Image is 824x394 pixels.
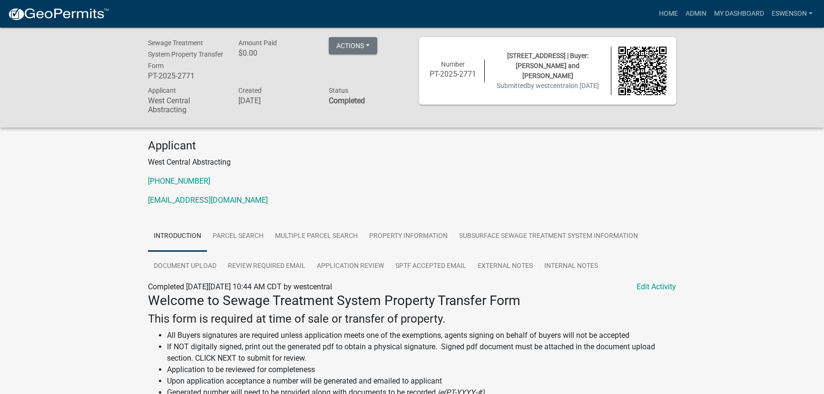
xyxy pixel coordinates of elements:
[222,251,311,282] a: Review Required Email
[167,375,676,387] li: Upon application acceptance a number will be generated and emailed to applicant
[390,251,472,282] a: SPTF Accepted Email
[238,49,314,58] h6: $0.00
[167,341,676,364] li: If NOT digitally signed, print out the generated pdf to obtain a physical signature. Signed pdf d...
[167,364,676,375] li: Application to be reviewed for completeness
[472,251,539,282] a: External Notes
[539,251,604,282] a: Internal Notes
[363,221,453,252] a: Property Information
[527,82,570,89] span: by westcentral
[238,96,314,105] h6: [DATE]
[507,52,589,79] span: [STREET_ADDRESS] | Buyer: [PERSON_NAME] and [PERSON_NAME]
[497,82,599,89] span: Submitted on [DATE]
[329,37,377,54] button: Actions
[637,281,676,293] a: Edit Activity
[148,293,676,309] h3: Welcome to Sewage Treatment System Property Transfer Form
[238,87,262,94] span: Created
[329,87,348,94] span: Status
[311,251,390,282] a: Application Review
[148,71,224,80] h6: PT-2025-2771
[453,221,644,252] a: Subsurface Sewage Treatment System Information
[768,5,816,23] a: eswenson
[167,330,676,341] li: All Buyers signatures are required unless application meets one of the exemptions, agents signing...
[618,47,667,95] img: QR code
[148,139,676,153] h4: Applicant
[148,196,268,205] a: [EMAIL_ADDRESS][DOMAIN_NAME]
[441,60,465,68] span: Number
[429,69,477,79] h6: PT-2025-2771
[148,282,332,291] span: Completed [DATE][DATE] 10:44 AM CDT by westcentral
[207,221,269,252] a: Parcel search
[269,221,363,252] a: Multiple Parcel Search
[148,251,222,282] a: Document Upload
[148,96,224,114] h6: West Central Abstracting
[238,39,277,47] span: Amount Paid
[329,96,365,105] strong: Completed
[148,177,210,186] a: [PHONE_NUMBER]
[148,312,676,326] h4: This form is required at time of sale or transfer of property.
[148,221,207,252] a: Introduction
[148,87,176,94] span: Applicant
[682,5,710,23] a: Admin
[710,5,768,23] a: My Dashboard
[148,39,223,69] span: Sewage Treatment System Property Transfer Form
[655,5,682,23] a: Home
[148,157,676,168] p: West Central Abstracting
